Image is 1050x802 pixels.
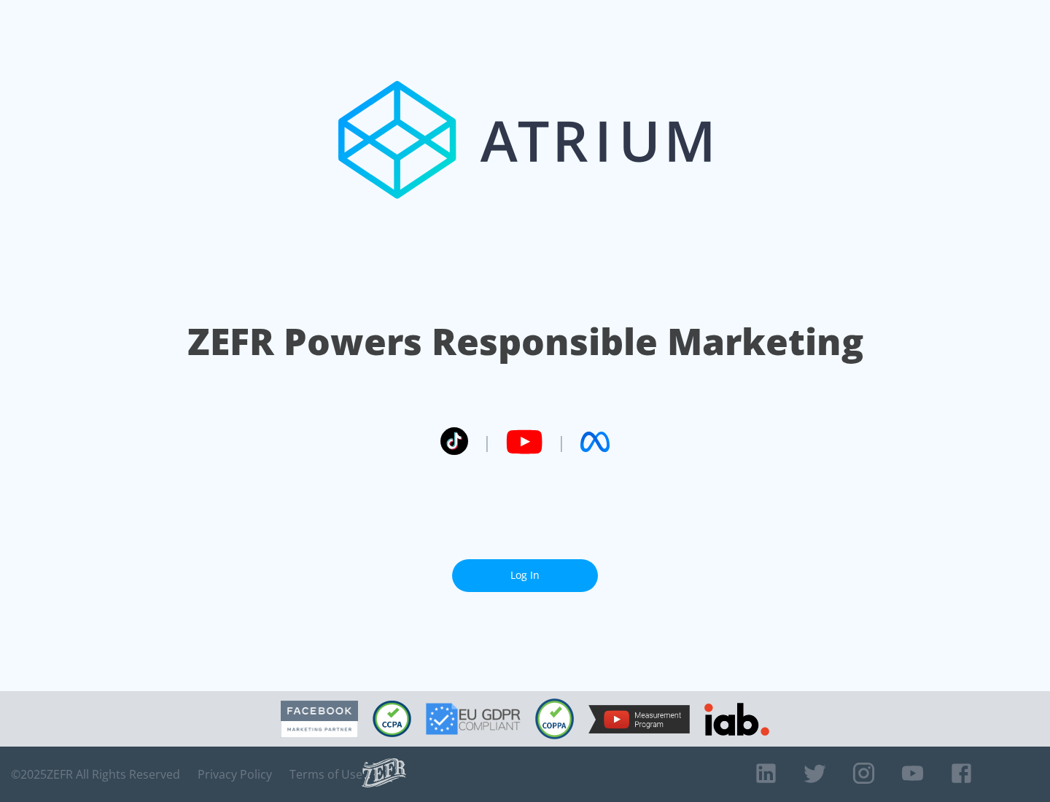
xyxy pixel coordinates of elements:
img: IAB [704,703,769,736]
span: | [557,431,566,453]
img: GDPR Compliant [426,703,521,735]
h1: ZEFR Powers Responsible Marketing [187,316,863,367]
img: COPPA Compliant [535,698,574,739]
a: Terms of Use [289,767,362,782]
a: Privacy Policy [198,767,272,782]
a: Log In [452,559,598,592]
img: CCPA Compliant [373,701,411,737]
span: © 2025 ZEFR All Rights Reserved [11,767,180,782]
img: Facebook Marketing Partner [281,701,358,738]
span: | [483,431,491,453]
img: YouTube Measurement Program [588,705,690,733]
